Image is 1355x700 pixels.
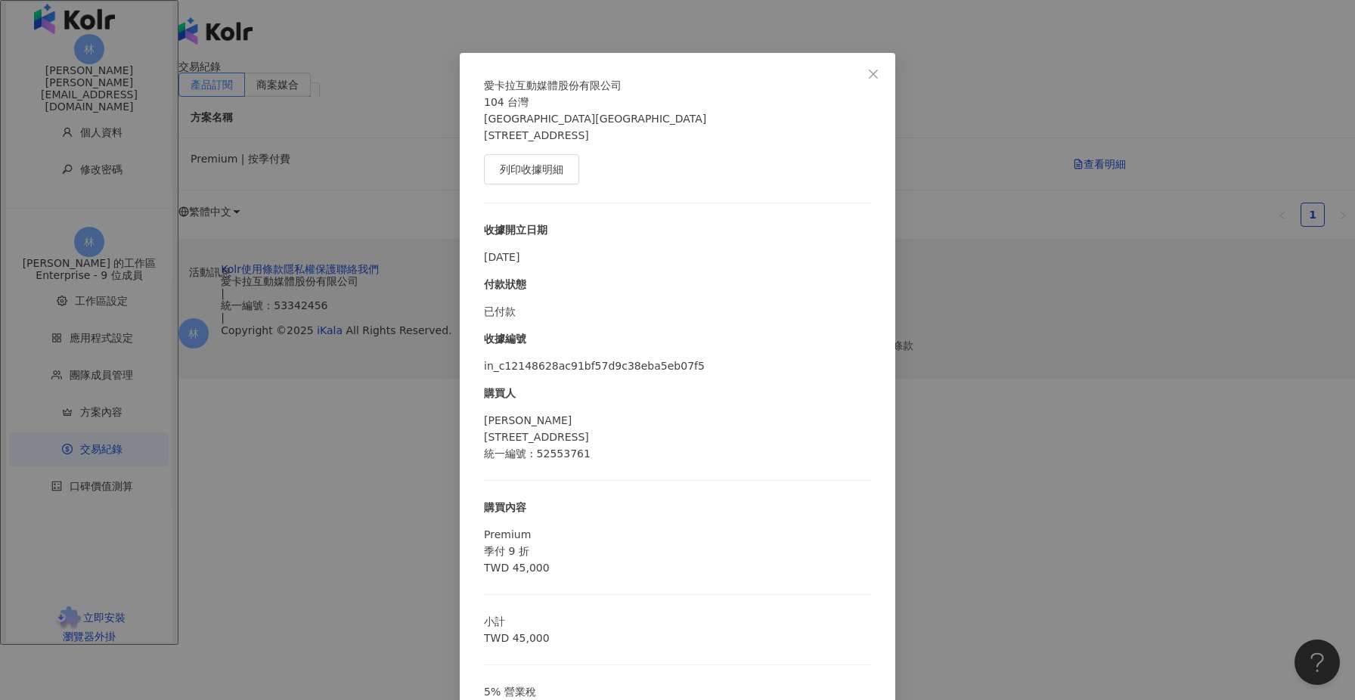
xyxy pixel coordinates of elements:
[500,163,563,175] span: 列印收據明細
[484,278,526,290] strong: 付款狀態
[484,333,526,345] strong: 收據編號
[484,543,871,559] div: 季付 9 折
[858,59,888,89] button: Close
[867,68,879,80] span: close
[484,445,871,462] div: 統一編號 : 52553761
[484,501,526,513] strong: 購買內容
[484,249,871,265] div: [DATE]
[484,630,871,646] div: TWD 45,000
[484,154,579,184] button: 列印收據明細
[484,526,871,543] div: Premium
[484,127,871,144] div: [STREET_ADDRESS]
[484,358,871,374] div: in_c12148628ac91bf57d9c38eba5eb07f5
[484,224,547,236] strong: 收據開立日期
[484,303,871,320] div: 已付款
[484,412,871,429] div: [PERSON_NAME]
[484,94,871,110] div: 104 台灣
[484,559,871,576] div: TWD 45,000
[484,429,871,445] div: [STREET_ADDRESS]
[484,613,871,630] div: 小計
[484,110,871,127] div: [GEOGRAPHIC_DATA][GEOGRAPHIC_DATA]
[484,387,516,399] strong: 購買人
[484,683,871,700] div: 5% 營業稅
[484,77,871,94] div: 愛卡拉互動媒體股份有限公司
